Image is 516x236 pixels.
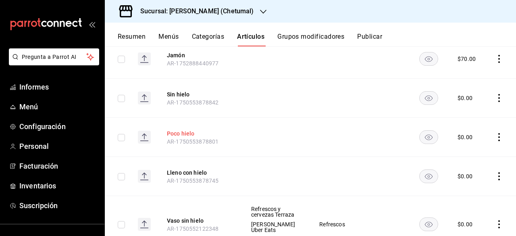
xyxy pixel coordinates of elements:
button: comportamiento [495,55,503,63]
font: Publicar [357,33,382,40]
button: comportamiento [495,172,503,180]
font: 0.00 [461,221,472,228]
button: editar-ubicación-del-producto [167,50,231,59]
div: pestañas de navegación [118,32,516,46]
font: $ [458,134,461,140]
font: Resumen [118,33,146,40]
font: 70.00 [461,56,476,62]
font: Refrescos y cervezas Terraza [251,206,294,218]
button: editar-ubicación-del-producto [167,216,231,225]
font: $ [458,221,461,228]
font: 0.00 [461,95,472,101]
font: AR-1750553878801 [167,138,218,145]
button: disponibilidad-producto [419,217,438,231]
font: AR-1752888440977 [167,60,218,67]
button: abrir_cajón_menú [89,21,95,27]
font: Grupos modificadores [277,33,344,40]
font: Configuración [19,122,66,131]
font: Poco hielo [167,130,195,137]
font: Vaso sin hielo [167,217,204,224]
button: comportamiento [495,220,503,228]
font: Informes [19,83,49,91]
button: editar-ubicación-del-producto [167,168,231,177]
font: AR-1750552122348 [167,226,218,232]
font: [PERSON_NAME] Uber Eats [251,221,295,233]
font: Sucursal: [PERSON_NAME] (Chetumal) [140,7,254,15]
font: $ [458,56,461,62]
font: Categorías [192,33,225,40]
font: 0.00 [461,134,472,140]
font: Jamón [167,52,185,58]
font: Pregunta a Parrot AI [22,54,77,60]
button: disponibilidad-producto [419,169,438,183]
button: disponibilidad-producto [419,130,438,144]
font: Sin hielo [167,91,189,98]
font: Inventarios [19,182,56,190]
font: Lleno con hielo [167,169,207,176]
font: Personal [19,142,49,150]
button: Pregunta a Parrot AI [9,48,99,65]
button: comportamiento [495,94,503,102]
font: Menú [19,102,38,111]
font: Suscripción [19,201,58,210]
font: 0.00 [461,173,472,180]
button: editar-ubicación-del-producto [167,129,231,138]
font: $ [458,173,461,180]
font: $ [458,95,461,101]
button: editar-ubicación-del-producto [167,90,231,98]
font: Refrescos [319,221,345,228]
font: Artículos [237,33,264,40]
button: disponibilidad-producto [419,52,438,66]
a: Pregunta a Parrot AI [6,58,99,67]
button: comportamiento [495,133,503,141]
font: AR-1750553878842 [167,99,218,106]
font: Facturación [19,162,58,170]
font: Menús [158,33,179,40]
button: disponibilidad-producto [419,91,438,105]
font: AR-1750553878745 [167,178,218,184]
